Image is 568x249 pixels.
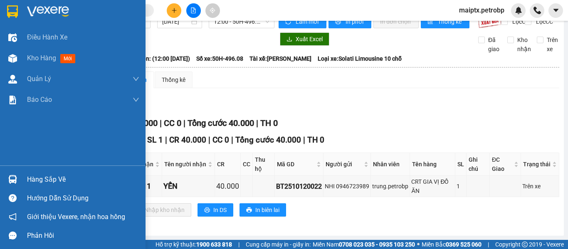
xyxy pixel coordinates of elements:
[210,7,215,13] span: aim
[27,229,139,242] div: Phản hồi
[8,96,17,104] img: solution-icon
[275,176,324,197] td: BT2510120022
[286,36,292,43] span: download
[162,176,215,197] td: YẾN
[335,19,342,25] span: printer
[198,203,233,217] button: printerIn DS
[256,118,258,128] span: |
[467,153,490,176] th: Ghi chú
[240,203,286,217] button: printerIn biên lai
[214,15,269,28] span: 12:00 - 50H-496.08
[164,118,181,128] span: CC 0
[9,194,17,202] span: question-circle
[165,135,167,145] span: |
[212,135,229,145] span: CC 0
[7,8,20,17] span: Gửi:
[78,54,165,65] div: 300.000
[296,17,320,26] span: Làm mới
[371,153,410,176] th: Nhân viên
[249,54,311,63] span: Tài xế: [PERSON_NAME]
[78,56,90,64] span: CC :
[27,192,139,205] div: Hướng dẫn sử dụng
[164,160,206,169] span: Tên người nhận
[421,15,469,28] button: bar-chartThống kê
[455,153,467,176] th: SL
[246,240,311,249] span: Cung cấp máy in - giấy in:
[160,118,162,128] span: |
[27,173,139,186] div: Hàng sắp về
[183,118,185,128] span: |
[285,19,292,25] span: sync
[280,32,329,46] button: downloadXuất Excel
[8,75,17,84] img: warehouse-icon
[213,205,227,214] span: In DS
[27,74,51,84] span: Quản Lý
[9,232,17,239] span: message
[325,182,369,191] div: NHI 0946723989
[231,135,233,145] span: |
[318,54,402,63] span: Loại xe: Solati Limousine 10 chỗ
[241,153,253,176] th: CC
[522,182,558,191] div: Trên xe
[188,118,254,128] span: Tổng cước 40.000
[296,35,323,44] span: Xuất Excel
[60,54,75,63] span: mới
[514,35,534,54] span: Kho nhận
[9,213,17,221] span: notification
[543,35,561,54] span: Trên xe
[410,153,455,176] th: Tên hàng
[162,17,190,26] input: 12/10/2025
[186,3,201,18] button: file-add
[485,35,503,54] span: Đã giao
[478,15,501,28] img: 9k=
[190,7,196,13] span: file-add
[79,27,164,37] div: TOÀN
[255,205,279,214] span: In biên lai
[129,54,190,63] span: Chuyến: (12:00 [DATE])
[438,17,463,26] span: Thống kê
[372,182,408,191] div: trung.petrobp
[27,32,67,42] span: Điều hành xe
[215,153,241,176] th: CR
[133,96,139,103] span: down
[276,181,322,192] div: BT2510120022
[346,17,365,26] span: In phơi
[8,33,17,42] img: warehouse-icon
[373,15,419,28] button: In đơn chọn
[79,7,164,27] div: VP [GEOGRAPHIC_DATA]
[196,241,232,248] strong: 1900 633 818
[7,7,74,27] div: VP [PERSON_NAME]
[216,180,239,192] div: 40.000
[417,243,420,246] span: ⚪️
[446,241,482,248] strong: 0369 525 060
[147,135,163,145] span: SL 1
[313,240,415,249] span: Miền Nam
[208,135,210,145] span: |
[27,54,56,62] span: Kho hàng
[204,207,210,214] span: printer
[133,76,139,82] span: down
[279,15,326,28] button: syncLàm mới
[339,241,415,248] strong: 0708 023 035 - 0935 103 250
[260,118,278,128] span: TH 0
[328,15,371,28] button: printerIn phơi
[7,27,74,37] div: TÂM
[171,7,177,13] span: plus
[452,5,511,15] span: maiptx.petrobp
[196,54,243,63] span: Số xe: 50H-496.08
[246,207,252,214] span: printer
[515,7,522,14] img: icon-new-feature
[509,17,531,26] span: Lọc CR
[7,5,18,18] img: logo-vxr
[167,3,181,18] button: plus
[488,240,489,249] span: |
[411,177,454,195] div: CRT GIA VỊ ĐỒ ĂN
[533,7,541,14] img: phone-icon
[307,135,324,145] span: TH 0
[238,240,240,249] span: |
[8,54,17,63] img: warehouse-icon
[156,240,232,249] span: Hỗ trợ kỹ thuật:
[235,135,301,145] span: Tổng cước 40.000
[277,160,315,169] span: Mã GD
[169,135,206,145] span: CR 40.000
